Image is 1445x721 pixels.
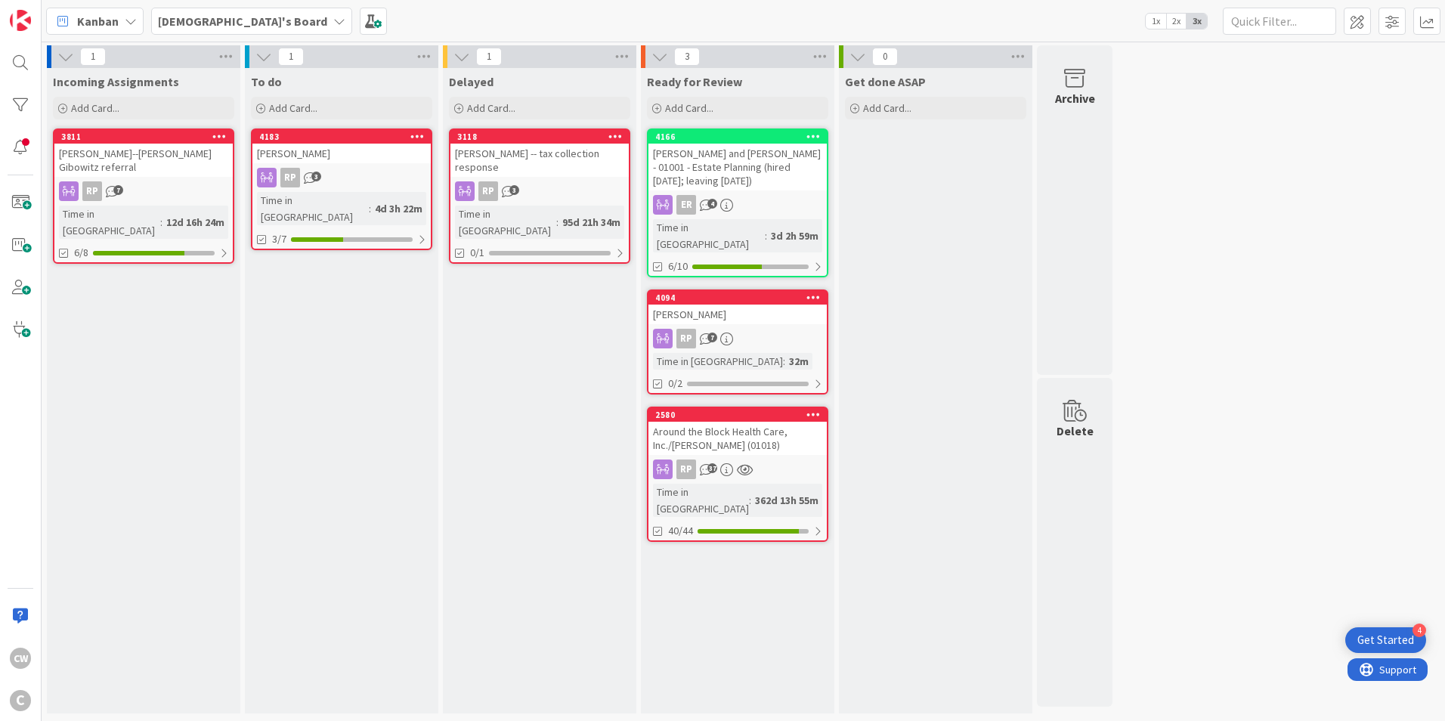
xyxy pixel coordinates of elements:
div: 3811 [61,132,233,142]
div: Time in [GEOGRAPHIC_DATA] [653,484,749,517]
span: : [160,214,162,231]
span: 37 [707,463,717,473]
span: 0/2 [668,376,682,391]
div: 3811 [54,130,233,144]
div: C [10,690,31,711]
span: 1 [278,48,304,66]
div: Get Started [1357,633,1414,648]
span: Ready for Review [647,74,742,89]
span: : [783,353,785,370]
div: ER [648,195,827,215]
span: 1 [476,48,502,66]
div: Time in [GEOGRAPHIC_DATA] [653,219,765,252]
span: 7 [707,333,717,342]
span: Add Card... [863,101,911,115]
b: [DEMOGRAPHIC_DATA]'s Board [158,14,327,29]
div: 4183 [259,132,431,142]
span: Incoming Assignments [53,74,179,89]
div: RP [648,329,827,348]
span: Add Card... [71,101,119,115]
div: RP [450,181,629,201]
div: Around the Block Health Care, Inc./[PERSON_NAME] (01018) [648,422,827,455]
div: RP [280,168,300,187]
span: 6/8 [74,245,88,261]
div: RP [54,181,233,201]
div: 2580Around the Block Health Care, Inc./[PERSON_NAME] (01018) [648,408,827,455]
div: 4166 [648,130,827,144]
div: 32m [785,353,812,370]
span: Delayed [449,74,494,89]
div: [PERSON_NAME] and [PERSON_NAME] - 01001 - Estate Planning (hired [DATE]; leaving [DATE]) [648,144,827,190]
div: 12d 16h 24m [162,214,228,231]
div: [PERSON_NAME] -- tax collection response [450,144,629,177]
div: 3118 [457,132,629,142]
span: 1 [80,48,106,66]
div: RP [82,181,102,201]
div: 4183[PERSON_NAME] [252,130,431,163]
span: 0/1 [470,245,484,261]
div: Open Get Started checklist, remaining modules: 4 [1345,627,1426,653]
span: : [765,227,767,244]
span: Add Card... [269,101,317,115]
div: 2580 [648,408,827,422]
img: Visit kanbanzone.com [10,10,31,31]
span: 2x [1166,14,1187,29]
span: Add Card... [467,101,515,115]
span: 3x [1187,14,1207,29]
div: 3118[PERSON_NAME] -- tax collection response [450,130,629,177]
div: RP [478,181,498,201]
span: Add Card... [665,101,713,115]
div: 4094[PERSON_NAME] [648,291,827,324]
input: Quick Filter... [1223,8,1336,35]
div: 4d 3h 22m [371,200,426,217]
span: 3/7 [272,231,286,247]
div: Time in [GEOGRAPHIC_DATA] [653,353,783,370]
div: 4183 [252,130,431,144]
span: Get done ASAP [845,74,926,89]
div: Time in [GEOGRAPHIC_DATA] [455,206,556,239]
div: RP [648,460,827,479]
div: 3811[PERSON_NAME]--[PERSON_NAME] Gibowitz referral [54,130,233,177]
span: : [749,492,751,509]
div: 4094 [648,291,827,305]
div: 362d 13h 55m [751,492,822,509]
div: ER [676,195,696,215]
span: 6/10 [668,258,688,274]
div: 2580 [655,410,827,420]
div: RP [676,460,696,479]
span: Kanban [77,12,119,30]
span: 40/44 [668,523,693,539]
div: 4166 [655,132,827,142]
div: Delete [1057,422,1094,440]
div: 4166[PERSON_NAME] and [PERSON_NAME] - 01001 - Estate Planning (hired [DATE]; leaving [DATE]) [648,130,827,190]
div: [PERSON_NAME] [648,305,827,324]
div: Time in [GEOGRAPHIC_DATA] [257,192,369,225]
div: RP [676,329,696,348]
div: 95d 21h 34m [559,214,624,231]
span: 4 [707,199,717,209]
span: 3 [311,172,321,181]
div: 3d 2h 59m [767,227,822,244]
span: 1x [1146,14,1166,29]
span: 7 [113,185,123,195]
span: : [369,200,371,217]
span: 3 [509,185,519,195]
div: 3118 [450,130,629,144]
span: 0 [872,48,898,66]
div: [PERSON_NAME] [252,144,431,163]
span: Support [32,2,69,20]
div: Time in [GEOGRAPHIC_DATA] [59,206,160,239]
div: Archive [1055,89,1095,107]
div: RP [252,168,431,187]
div: 4094 [655,292,827,303]
div: CW [10,648,31,669]
span: To do [251,74,282,89]
div: 4 [1413,624,1426,637]
div: [PERSON_NAME]--[PERSON_NAME] Gibowitz referral [54,144,233,177]
span: 3 [674,48,700,66]
span: : [556,214,559,231]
